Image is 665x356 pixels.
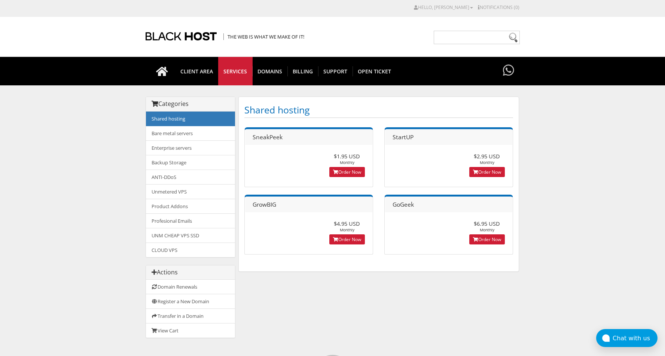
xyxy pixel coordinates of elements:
[353,57,396,85] a: Open Ticket
[252,57,288,85] a: Domains
[461,152,513,165] div: Monthly
[146,308,235,323] a: Transfer in a Domain
[175,66,219,76] span: CLIENT AREA
[329,234,365,244] a: Order Now
[146,199,235,214] a: Product Addons
[146,323,235,338] a: View Cart
[175,57,219,85] a: CLIENT AREA
[334,220,360,227] span: $4.95 USD
[146,243,235,257] a: CLOUD VPS
[146,280,235,294] a: Domain Renewals
[613,335,658,342] div: Chat with us
[329,167,365,177] a: Order Now
[469,167,505,177] a: Order Now
[152,101,229,107] h3: Categories
[501,57,516,85] a: Have questions?
[146,184,235,199] a: Unmetered VPS
[146,126,235,141] a: Bare metal servers
[393,133,414,141] span: StartUP
[253,133,283,141] span: SneakPeek
[318,66,353,76] span: Support
[596,329,658,347] button: Chat with us
[414,4,473,10] a: Hello, [PERSON_NAME]
[146,140,235,155] a: Enterprise servers
[146,112,235,126] a: Shared hosting
[218,57,253,85] a: SERVICES
[149,57,176,85] a: Go to homepage
[321,152,373,165] div: Monthly
[244,103,513,118] h1: Shared hosting
[478,4,519,10] a: Notifications (0)
[218,66,253,76] span: SERVICES
[146,155,235,170] a: Backup Storage
[321,220,373,232] div: Monthly
[353,66,396,76] span: Open Ticket
[474,152,500,160] span: $2.95 USD
[434,31,520,44] input: Need help?
[223,33,304,40] span: The Web is what we make of it!
[474,220,500,227] span: $6.95 USD
[252,66,288,76] span: Domains
[146,228,235,243] a: UNM CHEAP VPS SSD
[146,213,235,228] a: Profesional Emails
[152,269,229,276] h3: Actions
[393,200,414,209] span: GoGeek
[461,220,513,232] div: Monthly
[146,294,235,309] a: Register a New Domain
[253,200,276,209] span: GrowBIG
[334,152,360,160] span: $1.95 USD
[469,234,505,244] a: Order Now
[146,170,235,185] a: ANTI-DDoS
[287,66,318,76] span: Billing
[287,57,318,85] a: Billing
[318,57,353,85] a: Support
